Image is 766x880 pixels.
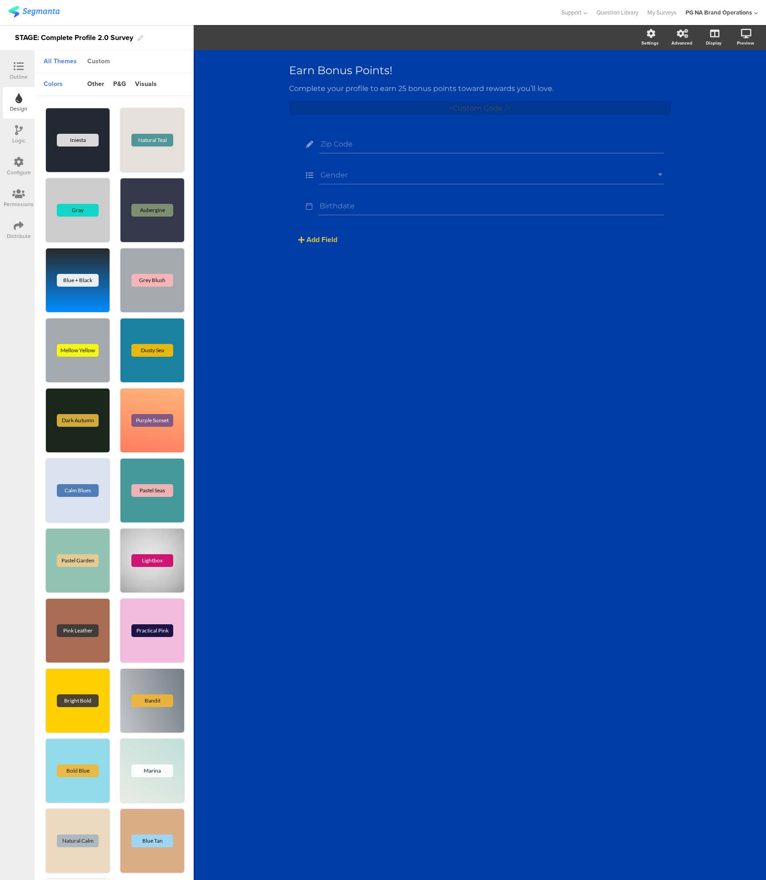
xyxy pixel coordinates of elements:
div: colors [39,77,67,92]
div: Pastel Seas [131,484,173,497]
div: Blue + Black [57,274,99,287]
div: Pastel Garden [57,554,99,567]
div: Permissions [4,200,34,208]
div: Configure [7,168,31,177]
input: Type field title... [320,202,662,210]
div: Design [10,105,27,113]
div: Bright Bold [57,694,99,707]
div: p&g [109,77,130,92]
div: Natural Teal [131,134,173,147]
p: Earn Bonus Points! [289,64,671,77]
div: Gray [57,204,99,217]
input: Type field title... [320,140,662,148]
div: Outline [10,73,28,81]
div: PG NA Brand Operations [686,8,752,17]
div: Iniesta [57,134,99,147]
div: All Themes [39,54,81,70]
div: visuals [130,77,161,92]
div: Calm Blues [57,484,99,497]
div: Lightbox [131,554,173,567]
input: Type field title... [320,171,658,179]
div: <Custom Code /> [289,101,671,115]
span: Support [561,8,581,17]
div: Settings [641,40,659,46]
div: other [83,77,109,92]
div: Distribute [7,232,31,240]
div: Logic [12,137,25,145]
div: Practical Pink [131,624,173,637]
div: Dark Autumn [57,414,99,427]
div: Advanced [671,40,692,46]
div: Mellow Yellow [57,344,99,357]
div: Bandit [131,694,173,707]
div: Natural Calm [57,834,99,847]
p: Complete your profile to earn 25 bonus points toward rewards you’ll love. [289,84,671,93]
div: Marina [131,764,173,777]
div: Grey Blush [131,274,173,287]
div: Purple Sunset [131,414,173,427]
div: Dusty Sea [131,344,173,357]
img: segmanta logo [8,6,60,17]
button: Add Field [298,234,337,245]
div: STAGE: Complete Profile 2.0 Survey [15,30,133,45]
div: Aubergine [131,204,173,217]
div: Bold Blue [57,764,99,777]
div: Display [706,40,721,46]
div: Preview [737,40,754,46]
div: Blue Tan [131,834,173,847]
div: Pink Leather [57,624,99,637]
div: Custom [83,54,115,70]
